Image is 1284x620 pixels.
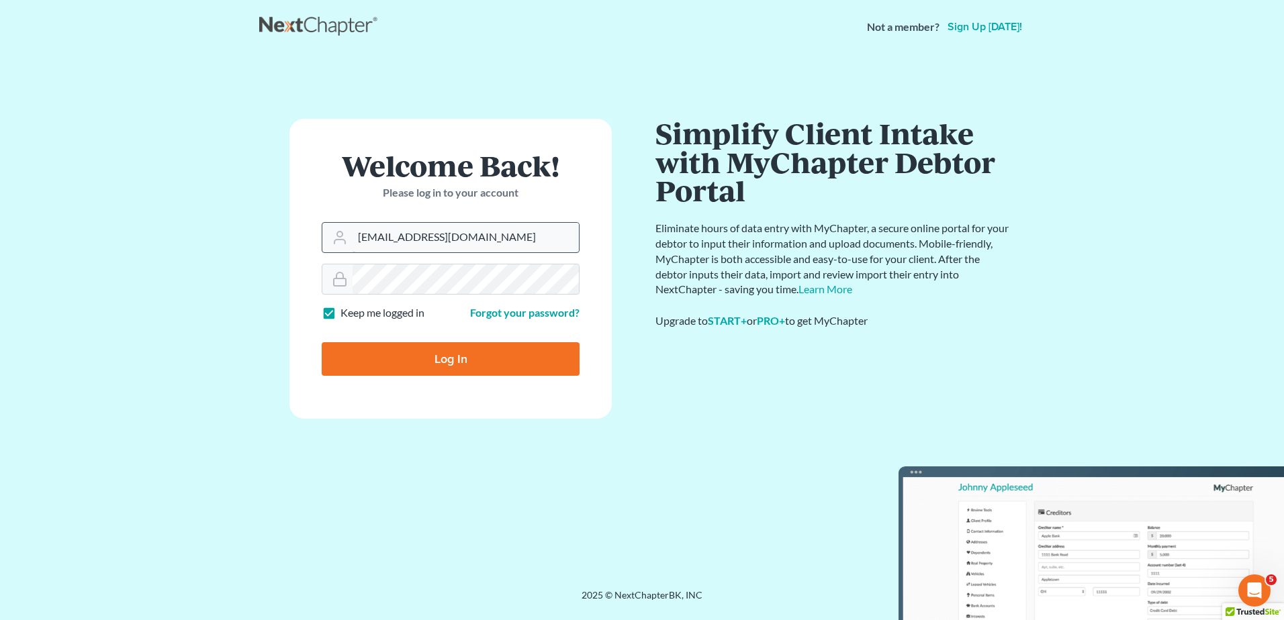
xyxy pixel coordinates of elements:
div: Upgrade to or to get MyChapter [655,313,1011,329]
a: Forgot your password? [470,306,580,319]
input: Log In [322,342,580,376]
a: START+ [708,314,747,327]
strong: Not a member? [867,19,939,35]
p: Eliminate hours of data entry with MyChapter, a secure online portal for your debtor to input the... [655,221,1011,297]
input: Email Address [353,223,579,252]
div: 2025 © NextChapterBK, INC [259,588,1025,613]
label: Keep me logged in [340,305,424,321]
h1: Simplify Client Intake with MyChapter Debtor Portal [655,119,1011,205]
a: PRO+ [757,314,785,327]
a: Learn More [798,282,852,295]
p: Please log in to your account [322,185,580,201]
h1: Welcome Back! [322,151,580,180]
iframe: Intercom live chat [1238,574,1271,607]
a: Sign up [DATE]! [945,21,1025,32]
span: 5 [1266,574,1277,585]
